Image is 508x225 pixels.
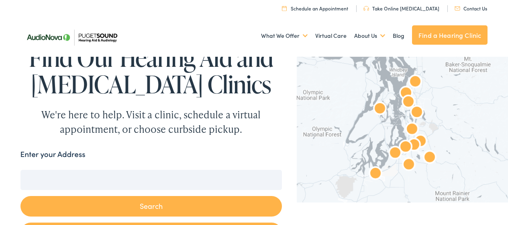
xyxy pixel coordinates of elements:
div: AudioNova [393,81,419,107]
a: What We Offer [261,21,308,51]
div: AudioNova [396,153,422,178]
div: Puget Sound Hearing Aid &#038; Audiology by AudioNova [402,70,428,95]
div: AudioNova [417,145,443,171]
div: AudioNova [363,161,388,187]
div: AudioNova [408,129,433,155]
img: utility icon [282,6,287,11]
div: AudioNova [399,117,425,143]
div: AudioNova [404,100,430,126]
input: Enter your address or zip code [20,170,282,190]
h1: Find Our Hearing Aid and [MEDICAL_DATA] Clinics [20,44,282,97]
img: utility icon [363,6,369,11]
div: AudioNova [367,97,393,122]
a: Schedule an Appointment [282,5,348,12]
a: Blog [393,21,404,51]
img: utility icon [455,6,460,10]
a: Contact Us [455,5,487,12]
label: Enter your Address [20,149,86,160]
a: Take Online [MEDICAL_DATA] [363,5,439,12]
a: About Us [354,21,385,51]
a: Virtual Care [315,21,347,51]
div: AudioNova [382,141,408,167]
div: AudioNova [401,133,427,159]
div: AudioNova [396,90,421,116]
button: Search [20,196,282,217]
div: AudioNova [393,135,418,161]
div: We're here to help. Visit a clinic, schedule a virtual appointment, or choose curbside pickup. [22,107,280,136]
a: Find a Hearing Clinic [412,25,488,45]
